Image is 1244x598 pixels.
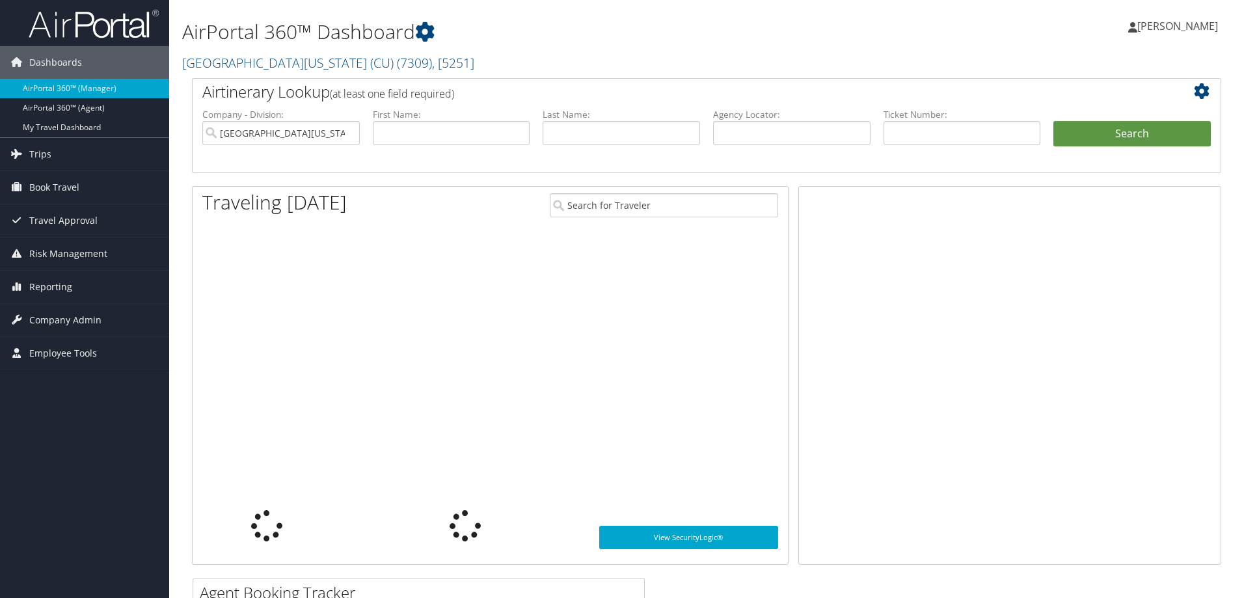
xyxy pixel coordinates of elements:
[373,108,530,121] label: First Name:
[182,54,474,72] a: [GEOGRAPHIC_DATA][US_STATE] (CU)
[29,238,107,270] span: Risk Management
[884,108,1041,121] label: Ticket Number:
[397,54,432,72] span: ( 7309 )
[599,526,778,549] a: View SecurityLogic®
[29,204,98,237] span: Travel Approval
[713,108,871,121] label: Agency Locator:
[182,18,882,46] h1: AirPortal 360™ Dashboard
[202,189,347,216] h1: Traveling [DATE]
[29,171,79,204] span: Book Travel
[29,8,159,39] img: airportal-logo.png
[432,54,474,72] span: , [ 5251 ]
[202,81,1125,103] h2: Airtinerary Lookup
[1137,19,1218,33] span: [PERSON_NAME]
[29,271,72,303] span: Reporting
[1128,7,1231,46] a: [PERSON_NAME]
[543,108,700,121] label: Last Name:
[29,337,97,370] span: Employee Tools
[550,193,778,217] input: Search for Traveler
[1053,121,1211,147] button: Search
[330,87,454,101] span: (at least one field required)
[29,304,101,336] span: Company Admin
[202,108,360,121] label: Company - Division:
[29,138,51,170] span: Trips
[29,46,82,79] span: Dashboards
